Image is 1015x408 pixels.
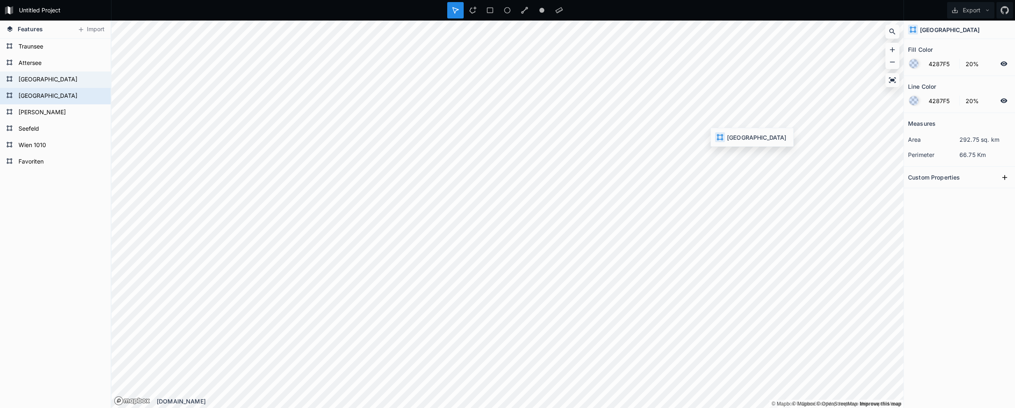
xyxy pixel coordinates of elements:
[908,135,959,144] dt: area
[908,150,959,159] dt: perimeter
[771,401,794,407] a: Mapbox
[908,171,960,184] h2: Custom Properties
[114,396,150,406] a: Mapbox logo
[959,150,1011,159] dd: 66.75 Km
[959,135,1011,144] dd: 292.75 sq. km
[792,401,815,407] a: Mapbox
[908,117,936,130] h2: Measures
[920,25,980,34] h4: [GEOGRAPHIC_DATA]
[908,80,936,93] h2: Line Color
[73,23,109,36] button: Import
[908,43,933,56] h2: Fill Color
[18,25,43,33] span: Features
[947,2,994,18] button: Export
[817,401,857,407] a: OpenStreetMap
[859,401,901,407] a: Map feedback
[157,397,904,406] div: [DOMAIN_NAME]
